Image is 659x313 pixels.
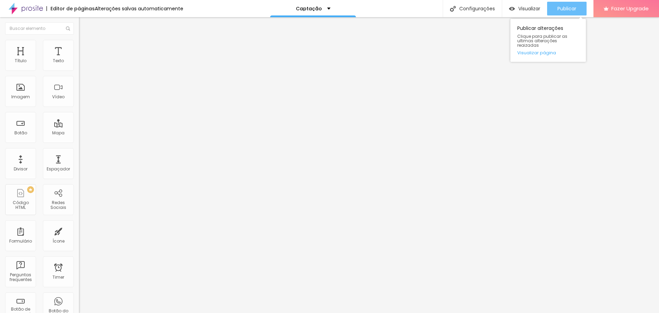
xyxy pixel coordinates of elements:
[5,22,74,35] input: Buscar elemento
[79,17,659,313] iframe: Editor
[53,275,64,280] div: Timer
[14,131,27,135] div: Botão
[45,200,72,210] div: Redes Sociais
[9,239,32,244] div: Formulário
[95,6,183,11] div: Alterações salvas automaticamente
[450,6,456,12] img: Icone
[11,94,30,99] div: Imagem
[510,19,586,62] div: Publicar alterações
[517,34,579,48] span: Clique para publicar as ultimas alterações reaizadas
[518,6,540,11] span: Visualizar
[7,272,34,282] div: Perguntas frequentes
[47,167,70,171] div: Espaçador
[509,6,515,12] img: view-1.svg
[53,239,65,244] div: Ícone
[46,6,95,11] div: Editor de páginas
[547,2,587,15] button: Publicar
[14,167,27,171] div: Divisor
[557,6,576,11] span: Publicar
[502,2,547,15] button: Visualizar
[66,26,70,31] img: Icone
[52,94,65,99] div: Vídeo
[7,200,34,210] div: Código HTML
[611,5,649,11] span: Fazer Upgrade
[517,51,579,55] a: Visualizar página
[53,58,64,63] div: Texto
[52,131,65,135] div: Mapa
[296,6,322,11] p: Captação
[15,58,26,63] div: Título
